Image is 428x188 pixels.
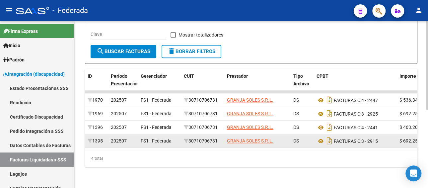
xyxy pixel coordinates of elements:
div: 4 - 2441 [317,122,394,133]
span: 202507 [111,97,127,103]
i: Descargar documento [325,136,334,146]
button: Buscar Facturas [91,45,156,58]
mat-icon: delete [168,47,176,55]
span: DS [293,138,299,143]
div: 30710706731 [184,96,222,104]
span: $ 463.204,80 [399,125,427,130]
datatable-header-cell: Período Presentación [108,69,138,98]
span: FACTURAS C: [334,98,361,103]
div: 1395 [88,137,106,145]
span: GRANJA SOLES S.R.L. [227,125,273,130]
span: FACTURAS C: [334,139,361,144]
span: Integración (discapacidad) [3,70,65,78]
span: DS [293,111,299,116]
datatable-header-cell: ID [85,69,108,98]
span: FS1 - Federada [141,97,172,103]
span: GRANJA SOLES S.R.L. [227,97,273,103]
span: Padrón [3,56,25,63]
mat-icon: menu [5,6,13,14]
span: FS1 - Federada [141,125,172,130]
mat-icon: person [415,6,423,14]
datatable-header-cell: Prestador [224,69,291,98]
span: FS1 - Federada [141,138,172,143]
span: - Federada [52,3,88,18]
span: Borrar Filtros [168,48,215,54]
span: Firma Express [3,28,38,35]
span: DS [293,125,299,130]
span: CUIT [184,73,194,79]
div: 30710706731 [184,124,222,131]
div: 3 - 2925 [317,108,394,119]
span: 202507 [111,125,127,130]
span: Gerenciador [141,73,167,79]
span: $ 692.258,56 [399,138,427,143]
i: Descargar documento [325,108,334,119]
div: 30710706731 [184,137,222,145]
datatable-header-cell: CPBT [314,69,397,98]
div: 1396 [88,124,106,131]
span: 202507 [111,138,127,143]
span: FS1 - Federada [141,111,172,116]
div: 4 - 2447 [317,95,394,105]
datatable-header-cell: Tipo Archivo [291,69,314,98]
span: $ 536.342,40 [399,97,427,103]
div: 3 - 2915 [317,136,394,146]
div: 4 total [85,150,417,167]
span: GRANJA SOLES S.R.L. [227,111,273,116]
button: Borrar Filtros [162,45,221,58]
div: 1969 [88,110,106,118]
i: Descargar documento [325,95,334,105]
span: Inicio [3,42,20,49]
span: DS [293,97,299,103]
div: 1970 [88,96,106,104]
datatable-header-cell: CUIT [181,69,224,98]
span: 202507 [111,111,127,116]
span: Período Presentación [111,73,139,86]
i: Descargar documento [325,122,334,133]
span: Mostrar totalizadores [178,31,223,39]
span: Buscar Facturas [97,48,150,54]
span: FACTURAS C: [334,125,361,130]
datatable-header-cell: Gerenciador [138,69,181,98]
span: $ 692.258,56 [399,111,427,116]
mat-icon: search [97,47,105,55]
span: Prestador [227,73,248,79]
div: 30710706731 [184,110,222,118]
span: Tipo Archivo [293,73,309,86]
div: Open Intercom Messenger [405,165,421,181]
span: FACTURAS C: [334,111,361,117]
span: GRANJA SOLES S.R.L. [227,138,273,143]
span: CPBT [317,73,328,79]
span: ID [88,73,92,79]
